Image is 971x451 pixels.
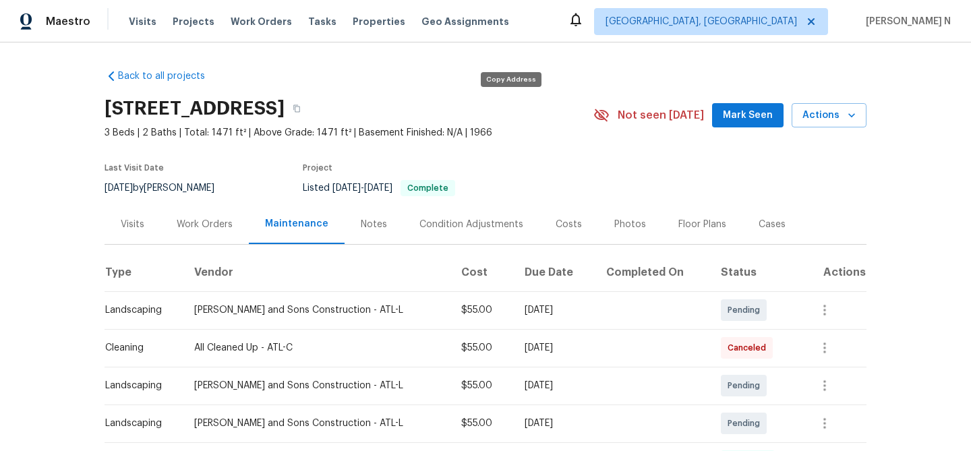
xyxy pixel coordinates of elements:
span: Visits [129,15,156,28]
span: Actions [802,107,856,124]
th: Completed On [595,253,710,291]
th: Status [710,253,798,291]
span: Listed [303,183,455,193]
th: Cost [450,253,514,291]
div: $55.00 [461,303,503,317]
div: [PERSON_NAME] and Sons Construction - ATL-L [194,417,440,430]
div: Landscaping [105,417,173,430]
div: [PERSON_NAME] and Sons Construction - ATL-L [194,303,440,317]
th: Vendor [183,253,450,291]
button: Actions [792,103,866,128]
span: Geo Assignments [421,15,509,28]
div: Condition Adjustments [419,218,523,231]
div: Landscaping [105,303,173,317]
div: [DATE] [525,379,585,392]
span: Tasks [308,17,336,26]
span: Maestro [46,15,90,28]
div: $55.00 [461,341,503,355]
th: Due Date [514,253,595,291]
a: Back to all projects [105,69,234,83]
div: All Cleaned Up - ATL-C [194,341,440,355]
span: Pending [728,417,765,430]
div: [PERSON_NAME] and Sons Construction - ATL-L [194,379,440,392]
div: [DATE] [525,341,585,355]
div: [DATE] [525,303,585,317]
div: Cleaning [105,341,173,355]
span: Last Visit Date [105,164,164,172]
th: Type [105,253,183,291]
th: Actions [798,253,866,291]
span: 3 Beds | 2 Baths | Total: 1471 ft² | Above Grade: 1471 ft² | Basement Finished: N/A | 1966 [105,126,593,140]
div: Landscaping [105,379,173,392]
h2: [STREET_ADDRESS] [105,102,285,115]
div: $55.00 [461,379,503,392]
div: $55.00 [461,417,503,430]
span: [PERSON_NAME] N [860,15,951,28]
span: - [332,183,392,193]
div: Maintenance [265,217,328,231]
span: [GEOGRAPHIC_DATA], [GEOGRAPHIC_DATA] [606,15,797,28]
span: Properties [353,15,405,28]
span: Projects [173,15,214,28]
div: Photos [614,218,646,231]
div: Cases [759,218,786,231]
span: Work Orders [231,15,292,28]
span: Not seen [DATE] [618,109,704,122]
div: [DATE] [525,417,585,430]
span: Mark Seen [723,107,773,124]
span: Pending [728,379,765,392]
div: Visits [121,218,144,231]
div: by [PERSON_NAME] [105,180,231,196]
span: Canceled [728,341,771,355]
span: [DATE] [332,183,361,193]
span: Project [303,164,332,172]
span: Pending [728,303,765,317]
div: Floor Plans [678,218,726,231]
span: [DATE] [364,183,392,193]
button: Mark Seen [712,103,784,128]
div: Work Orders [177,218,233,231]
span: [DATE] [105,183,133,193]
span: Complete [402,184,454,192]
div: Costs [556,218,582,231]
div: Notes [361,218,387,231]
